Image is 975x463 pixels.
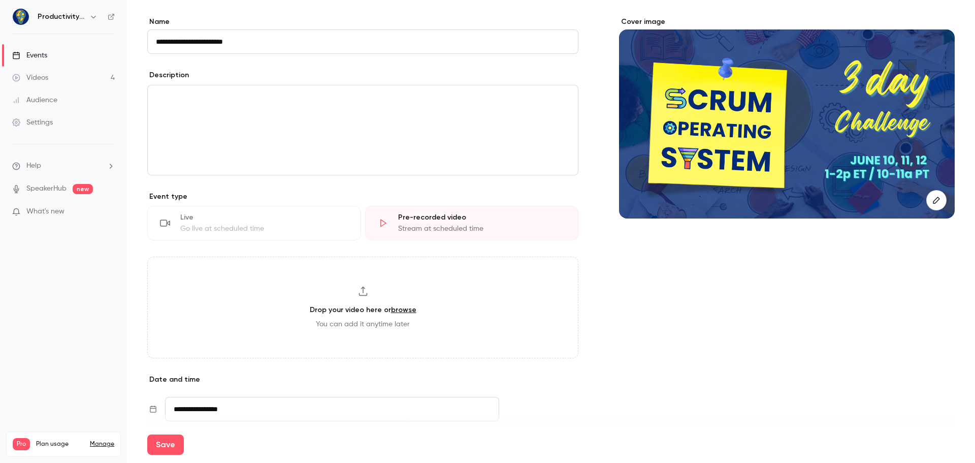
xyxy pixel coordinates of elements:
a: SpeakerHub [26,183,67,194]
div: Settings [12,117,53,128]
span: What's new [26,206,64,217]
div: Pre-recorded video [398,212,566,223]
li: help-dropdown-opener [12,161,115,171]
div: Stream at scheduled time [398,224,566,234]
span: Help [26,161,41,171]
div: Live [180,212,348,223]
div: Events [12,50,47,60]
input: Tue, Feb 17, 2026 [165,397,499,421]
span: Pro [13,438,30,450]
div: Go live at scheduled time [180,224,348,234]
a: Manage [90,440,114,448]
label: Cover image [619,17,955,27]
a: browse [391,305,416,314]
label: Description [147,70,189,80]
div: editor [148,85,578,175]
p: Event type [147,192,578,202]
span: Plan usage [36,440,84,448]
div: Videos [12,73,48,83]
img: Productivity Nerd [13,9,29,25]
div: LiveGo live at scheduled time [147,206,361,240]
button: Save [147,435,184,455]
section: description [147,85,578,175]
span: new [73,184,93,194]
h3: Drop your video here or [310,304,416,315]
label: Name [147,17,578,27]
span: You can add it anytime later [316,319,410,329]
div: Audience [12,95,57,105]
div: Pre-recorded videoStream at scheduled time [365,206,579,240]
h6: Productivity Nerd [38,12,85,22]
p: Date and time [147,375,578,385]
